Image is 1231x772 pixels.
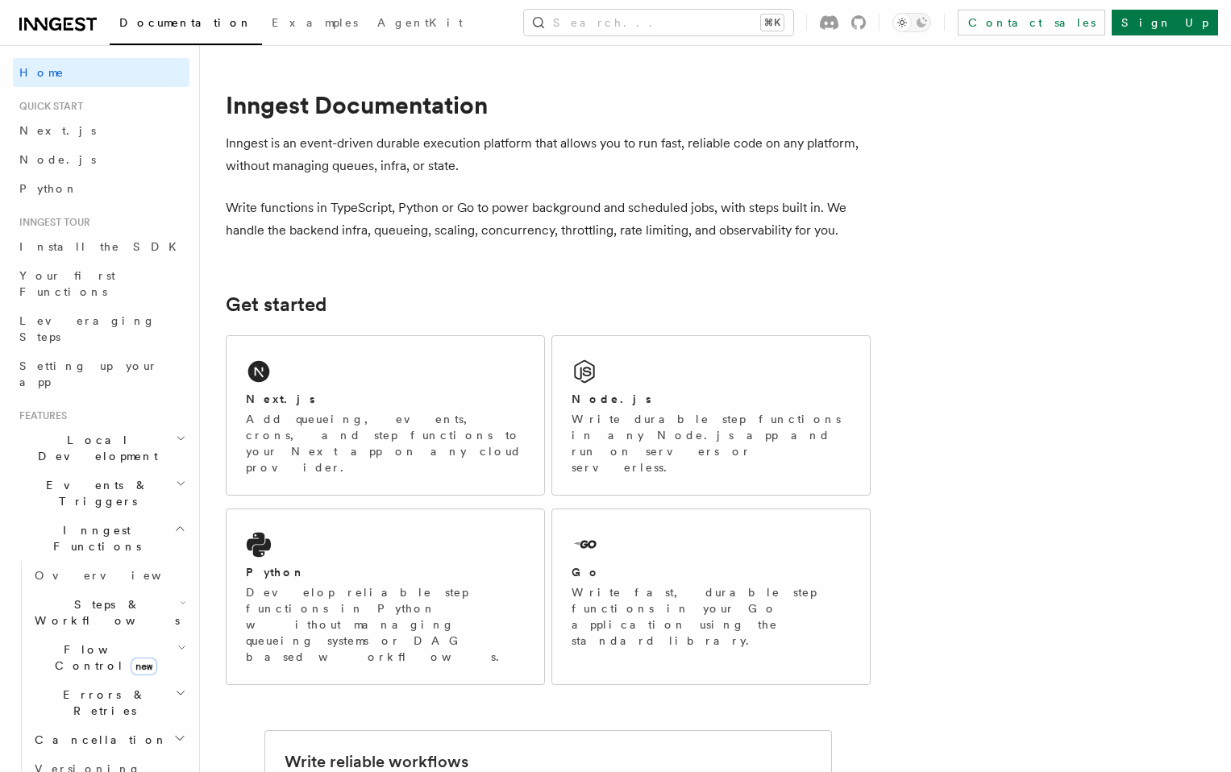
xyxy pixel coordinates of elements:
a: GoWrite fast, durable step functions in your Go application using the standard library. [551,508,871,685]
span: Overview [35,569,201,582]
p: Write fast, durable step functions in your Go application using the standard library. [572,584,850,649]
a: Sign Up [1112,10,1218,35]
p: Inngest is an event-driven durable execution platform that allows you to run fast, reliable code ... [226,132,871,177]
span: Documentation [119,16,252,29]
span: Node.js [19,153,96,166]
h2: Next.js [246,391,315,407]
span: Events & Triggers [13,477,176,509]
span: Features [13,409,67,422]
span: new [131,658,157,675]
a: PythonDevelop reliable step functions in Python without managing queueing systems or DAG based wo... [226,508,545,685]
span: Flow Control [28,641,177,674]
span: Cancellation [28,732,168,748]
a: Python [13,174,189,203]
button: Errors & Retries [28,680,189,725]
span: Python [19,182,78,195]
a: AgentKit [368,5,472,44]
span: Local Development [13,432,176,464]
h1: Inngest Documentation [226,90,871,119]
p: Write durable step functions in any Node.js app and run on servers or serverless. [572,411,850,475]
span: Inngest tour [13,216,90,229]
button: Cancellation [28,725,189,754]
kbd: ⌘K [761,15,784,31]
span: Your first Functions [19,269,115,298]
a: Install the SDK [13,232,189,261]
span: Leveraging Steps [19,314,156,343]
a: Contact sales [958,10,1105,35]
span: Steps & Workflows [28,596,180,629]
a: Next.jsAdd queueing, events, crons, and step functions to your Next app on any cloud provider. [226,335,545,496]
a: Overview [28,561,189,590]
button: Search...⌘K [524,10,793,35]
a: Leveraging Steps [13,306,189,351]
span: Setting up your app [19,359,158,388]
h2: Go [572,564,601,580]
a: Next.js [13,116,189,145]
p: Develop reliable step functions in Python without managing queueing systems or DAG based workflows. [246,584,525,665]
p: Write functions in TypeScript, Python or Go to power background and scheduled jobs, with steps bu... [226,197,871,242]
span: Errors & Retries [28,687,175,719]
a: Examples [262,5,368,44]
a: Your first Functions [13,261,189,306]
span: AgentKit [377,16,463,29]
button: Inngest Functions [13,516,189,561]
a: Node.jsWrite durable step functions in any Node.js app and run on servers or serverless. [551,335,871,496]
button: Toggle dark mode [892,13,931,32]
span: Home [19,64,64,81]
button: Events & Triggers [13,471,189,516]
span: Inngest Functions [13,522,174,554]
a: Setting up your app [13,351,189,396]
h2: Python [246,564,306,580]
a: Documentation [110,5,262,45]
a: Home [13,58,189,87]
span: Examples [272,16,358,29]
span: Next.js [19,124,96,137]
span: Quick start [13,100,83,113]
button: Local Development [13,425,189,471]
a: Node.js [13,145,189,174]
span: Install the SDK [19,240,186,253]
a: Get started [226,293,326,316]
button: Steps & Workflows [28,590,189,635]
button: Flow Controlnew [28,635,189,680]
p: Add queueing, events, crons, and step functions to your Next app on any cloud provider. [246,411,525,475]
h2: Node.js [572,391,651,407]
